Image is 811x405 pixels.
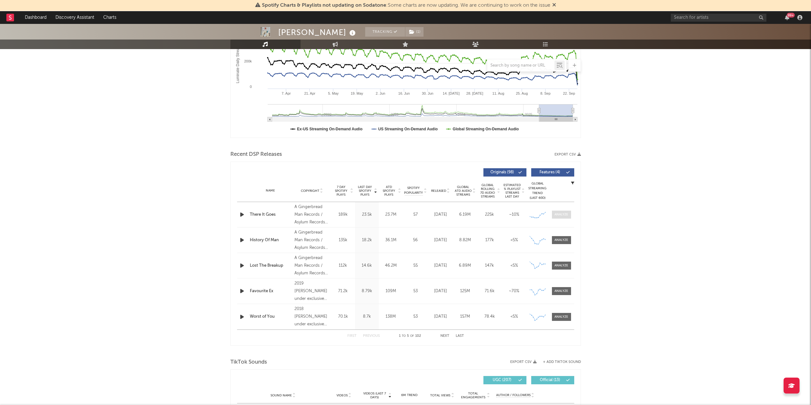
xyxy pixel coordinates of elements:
span: Copyright [301,189,319,193]
text: Luminate Daily Streams [235,43,240,83]
div: ~ 70 % [503,288,525,294]
div: 8.82M [454,237,476,243]
div: 6M Trend [395,393,424,398]
div: <5% [503,237,525,243]
span: of [410,335,414,337]
div: 1 5 102 [393,332,428,340]
svg: Luminate Daily Consumption [231,10,581,138]
button: + Add TikTok Sound [543,360,581,364]
button: Official(13) [531,376,574,384]
div: 147k [479,263,500,269]
text: Ex-US Streaming On-Demand Audio [297,127,363,131]
text: 11. Aug [492,91,504,95]
div: <5% [503,314,525,320]
div: 109M [380,288,401,294]
div: [DATE] [430,237,451,243]
span: ATD Spotify Plays [380,185,397,197]
div: 78.4k [479,314,500,320]
div: 135k [333,237,353,243]
button: + Add TikTok Sound [537,360,581,364]
a: Charts [99,11,121,24]
input: Search by song name or URL [487,63,554,68]
span: UGC ( 207 ) [488,378,517,382]
div: 53 [404,314,427,320]
span: Total Engagements [460,392,486,399]
div: 23.7M [380,212,401,218]
a: Worst of You [250,314,292,320]
div: 18.2k [357,237,377,243]
button: First [347,334,357,338]
span: Spotify Popularity [404,186,423,195]
text: 16. Jun [398,91,409,95]
div: 46.2M [380,263,401,269]
button: Next [440,334,449,338]
span: Last Day Spotify Plays [357,185,373,197]
span: Released [431,189,446,193]
div: 55 [404,263,427,269]
span: Originals ( 98 ) [488,170,517,174]
div: [DATE] [430,288,451,294]
text: 2. Jun [375,91,385,95]
span: Recent DSP Releases [230,151,282,158]
a: There It Goes [250,212,292,218]
span: Estimated % Playlist Streams Last Day [503,183,521,199]
div: [DATE] [430,212,451,218]
button: Previous [363,334,380,338]
text: 19. May [351,91,363,95]
div: History Of Man [250,237,292,243]
a: Discovery Assistant [51,11,99,24]
div: 6.89M [454,263,476,269]
text: 21. Apr [304,91,315,95]
span: Videos [337,394,348,397]
div: Global Streaming Trend (Last 60D) [528,181,547,200]
span: Videos (last 7 days) [362,392,387,399]
div: 53 [404,288,427,294]
div: 8.79k [357,288,377,294]
text: 25. Aug [516,91,528,95]
div: 189k [333,212,353,218]
button: Tracking [365,27,405,37]
span: to [402,335,406,337]
div: 8.7k [357,314,377,320]
div: 56 [404,237,427,243]
div: 14.6k [357,263,377,269]
text: US Streaming On-Demand Audio [378,127,438,131]
text: 7. Apr [281,91,291,95]
div: 6.19M [454,212,476,218]
span: Features ( 4 ) [535,170,565,174]
a: Favourite Ex [250,288,292,294]
div: [DATE] [430,263,451,269]
button: Originals(98) [483,168,526,177]
button: Export CSV [510,360,537,364]
button: UGC(207) [483,376,526,384]
div: 2019 [PERSON_NAME] under exclusive licence to Atlantic Records UK, a division of Warner Music UK ... [294,280,329,303]
div: [PERSON_NAME] [278,27,357,38]
div: <5% [503,263,525,269]
div: 71.2k [333,288,353,294]
div: A Gingerbread Man Records / Asylum Records UK release, Under exclusive license to Warner Music UK... [294,203,329,226]
button: Features(4) [531,168,574,177]
text: 8. Sep [540,91,550,95]
span: : Some charts are now updating. We are continuing to work on the issue [262,3,550,8]
span: Spotify Charts & Playlists not updating on Sodatone [262,3,386,8]
span: Author / Followers [496,393,531,397]
div: 36.1M [380,237,401,243]
div: 99 + [787,13,795,18]
div: 157M [454,314,476,320]
span: TikTok Sounds [230,358,267,366]
button: (1) [405,27,424,37]
span: Official ( 13 ) [535,378,565,382]
button: 99+ [785,15,789,20]
span: Global ATD Audio Streams [454,185,472,197]
div: 57 [404,212,427,218]
div: Lost The Breakup [250,263,292,269]
div: 138M [380,314,401,320]
text: 22. Sep [563,91,575,95]
div: 125M [454,288,476,294]
span: Dismiss [552,3,556,8]
button: Export CSV [554,153,581,156]
div: 2018 [PERSON_NAME] under exclusive licence to Atlantic Records UK, a division of Warner Music UK ... [294,305,329,328]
